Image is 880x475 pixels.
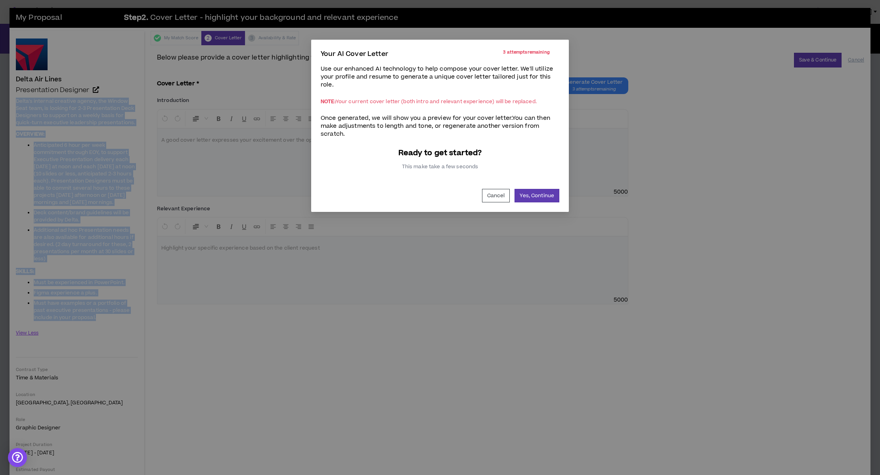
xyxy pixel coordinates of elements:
[482,189,510,202] button: Cancel
[515,189,559,202] button: Yes, Continue
[321,98,336,105] span: NOTE:
[321,148,559,159] p: Ready to get started?
[321,98,537,105] p: Your current cover letter (both intro and relevant experience) will be replaced.
[503,49,550,56] p: 3 attempts remaining
[321,65,559,89] p: Use our enhanced AI technology to help compose your cover letter. We'll utilize your profile and ...
[8,448,27,467] div: Open Intercom Messenger
[321,163,559,170] p: This make take a few seconds
[321,49,388,59] p: Your AI Cover Letter
[321,114,559,138] p: Once generated, we will show you a preview for your cover letter. You can then make adjustments t...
